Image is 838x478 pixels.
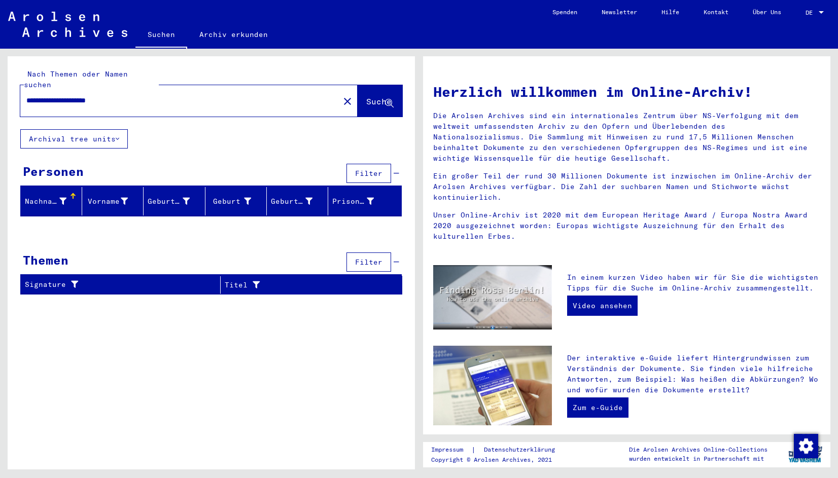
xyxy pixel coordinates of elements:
[793,433,818,458] div: Zustimmung ändern
[567,296,638,316] a: Video ansehen
[332,193,389,209] div: Prisoner #
[358,85,402,117] button: Suche
[8,12,127,37] img: Arolsen_neg.svg
[328,187,401,215] mat-header-cell: Prisoner #
[431,455,567,464] p: Copyright © Arolsen Archives, 2021
[86,196,128,207] div: Vorname
[86,193,143,209] div: Vorname
[346,164,391,183] button: Filter
[21,187,82,215] mat-header-cell: Nachname
[267,187,328,215] mat-header-cell: Geburtsdatum
[209,196,251,207] div: Geburt‏
[346,252,391,272] button: Filter
[433,111,820,164] p: Die Arolsen Archives sind ein internationales Zentrum über NS-Verfolgung mit dem weltweit umfasse...
[433,81,820,102] h1: Herzlich willkommen im Online-Archiv!
[366,96,392,106] span: Suche
[25,277,220,293] div: Signature
[144,187,205,215] mat-header-cell: Geburtsname
[271,193,328,209] div: Geburtsdatum
[355,258,382,267] span: Filter
[355,169,382,178] span: Filter
[341,95,354,107] mat-icon: close
[20,129,128,149] button: Archival tree units
[433,171,820,203] p: Ein großer Teil der rund 30 Millionen Dokumente ist inzwischen im Online-Archiv der Arolsen Archi...
[187,22,280,47] a: Archiv erkunden
[24,69,128,89] mat-label: Nach Themen oder Namen suchen
[23,162,84,180] div: Personen
[225,277,390,293] div: Titel
[82,187,144,215] mat-header-cell: Vorname
[476,445,567,455] a: Datenschutzerklärung
[806,9,817,16] span: DE
[148,196,189,207] div: Geburtsname
[786,442,824,467] img: yv_logo.png
[225,280,377,290] div: Titel
[148,193,204,209] div: Geburtsname
[209,193,266,209] div: Geburt‏
[567,353,820,395] p: Der interaktive e-Guide liefert Hintergrundwissen zum Verständnis der Dokumente. Sie finden viele...
[431,445,471,455] a: Impressum
[135,22,187,49] a: Suchen
[629,445,767,454] p: Die Arolsen Archives Online-Collections
[25,193,82,209] div: Nachname
[205,187,267,215] mat-header-cell: Geburt‏
[337,91,358,111] button: Clear
[433,210,820,242] p: Unser Online-Archiv ist 2020 mit dem European Heritage Award / Europa Nostra Award 2020 ausgezeic...
[25,279,207,290] div: Signature
[431,445,567,455] div: |
[23,251,68,269] div: Themen
[332,196,374,207] div: Prisoner #
[25,196,66,207] div: Nachname
[567,397,628,418] a: Zum e-Guide
[629,454,767,463] p: wurden entwickelt in Partnerschaft mit
[567,272,820,293] p: In einem kurzen Video haben wir für Sie die wichtigsten Tipps für die Suche im Online-Archiv zusa...
[794,434,818,458] img: Zustimmung ändern
[433,346,552,425] img: eguide.jpg
[433,265,552,329] img: video.jpg
[271,196,312,207] div: Geburtsdatum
